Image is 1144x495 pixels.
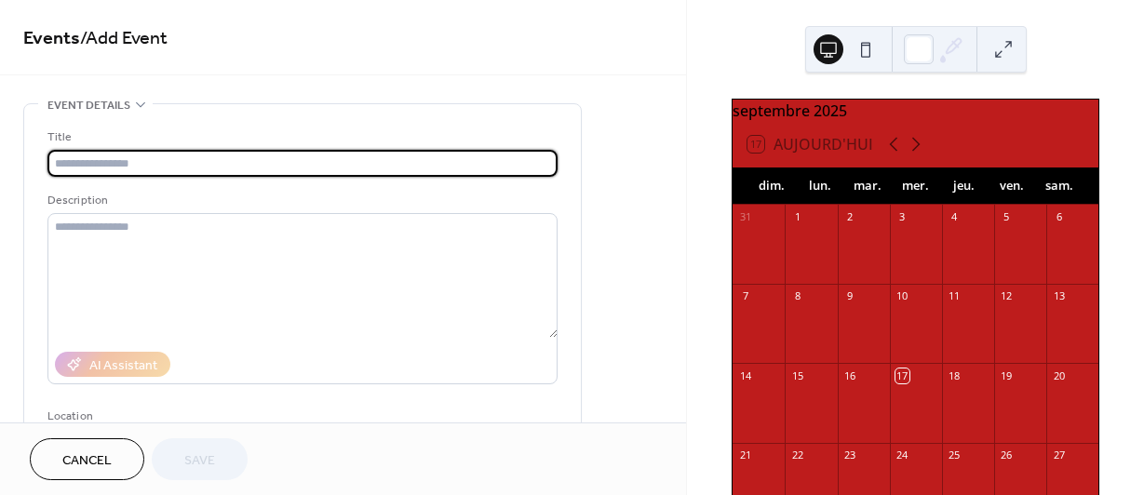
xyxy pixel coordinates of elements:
div: 17 [895,368,909,382]
div: 10 [895,289,909,303]
div: 12 [1000,289,1014,303]
div: 26 [1000,448,1014,462]
div: dim. [747,167,796,205]
div: sam. [1035,167,1083,205]
div: 24 [895,448,909,462]
button: Cancel [30,438,144,480]
div: 3 [895,210,909,224]
div: 2 [843,210,857,224]
div: Description [47,191,554,210]
div: septembre 2025 [733,100,1098,122]
div: 31 [738,210,752,224]
div: 27 [1052,448,1066,462]
div: 6 [1052,210,1066,224]
div: 4 [948,210,962,224]
div: 22 [790,448,804,462]
div: 16 [843,368,857,382]
div: 8 [790,289,804,303]
div: 18 [948,368,962,382]
div: ven. [988,167,1036,205]
div: 23 [843,448,857,462]
div: 11 [948,289,962,303]
div: 7 [738,289,752,303]
a: Events [23,20,80,57]
span: Event details [47,96,130,115]
div: Location [47,407,554,426]
div: jeu. [939,167,988,205]
span: Cancel [62,451,112,471]
span: / Add Event [80,20,168,57]
div: lun. [796,167,844,205]
div: 15 [790,368,804,382]
div: 5 [1000,210,1014,224]
div: 13 [1052,289,1066,303]
div: 20 [1052,368,1066,382]
div: 14 [738,368,752,382]
div: mer. [892,167,940,205]
div: 21 [738,448,752,462]
div: mar. [843,167,892,205]
div: 1 [790,210,804,224]
div: 25 [948,448,962,462]
div: Title [47,127,554,147]
div: 19 [1000,368,1014,382]
div: 9 [843,289,857,303]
